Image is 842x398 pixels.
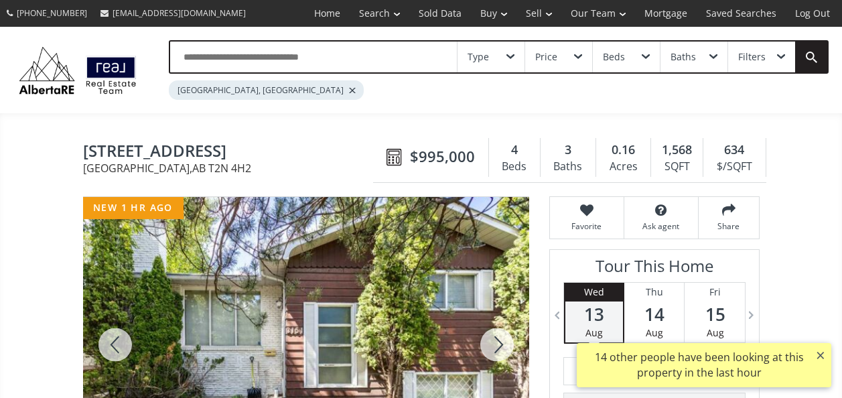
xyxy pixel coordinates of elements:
[410,146,475,167] span: $995,000
[603,157,644,177] div: Acres
[565,305,623,324] span: 13
[169,80,364,100] div: [GEOGRAPHIC_DATA], [GEOGRAPHIC_DATA]
[557,220,617,232] span: Favorite
[671,52,696,62] div: Baths
[707,326,724,339] span: Aug
[83,163,380,174] span: [GEOGRAPHIC_DATA] , AB T2N 4H2
[468,52,489,62] div: Type
[603,52,625,62] div: Beds
[547,141,589,159] div: 3
[624,305,684,324] span: 14
[13,44,142,97] img: Logo
[563,257,746,282] h3: Tour This Home
[113,7,246,19] span: [EMAIL_ADDRESS][DOMAIN_NAME]
[496,157,533,177] div: Beds
[631,220,691,232] span: Ask agent
[685,305,745,324] span: 15
[810,343,831,367] button: ×
[646,326,663,339] span: Aug
[738,52,766,62] div: Filters
[565,283,623,302] div: Wed
[583,350,815,381] div: 14 other people have been looking at this property in the last hour
[685,283,745,302] div: Fri
[705,220,752,232] span: Share
[603,141,644,159] div: 0.16
[535,52,557,62] div: Price
[17,7,87,19] span: [PHONE_NUMBER]
[496,141,533,159] div: 4
[662,141,692,159] span: 1,568
[658,157,696,177] div: SQFT
[585,326,603,339] span: Aug
[710,157,758,177] div: $/SQFT
[83,142,380,163] span: 3151 Upper Place NW
[83,197,184,219] div: new 1 hr ago
[547,157,589,177] div: Baths
[710,141,758,159] div: 634
[624,283,684,302] div: Thu
[94,1,253,25] a: [EMAIL_ADDRESS][DOMAIN_NAME]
